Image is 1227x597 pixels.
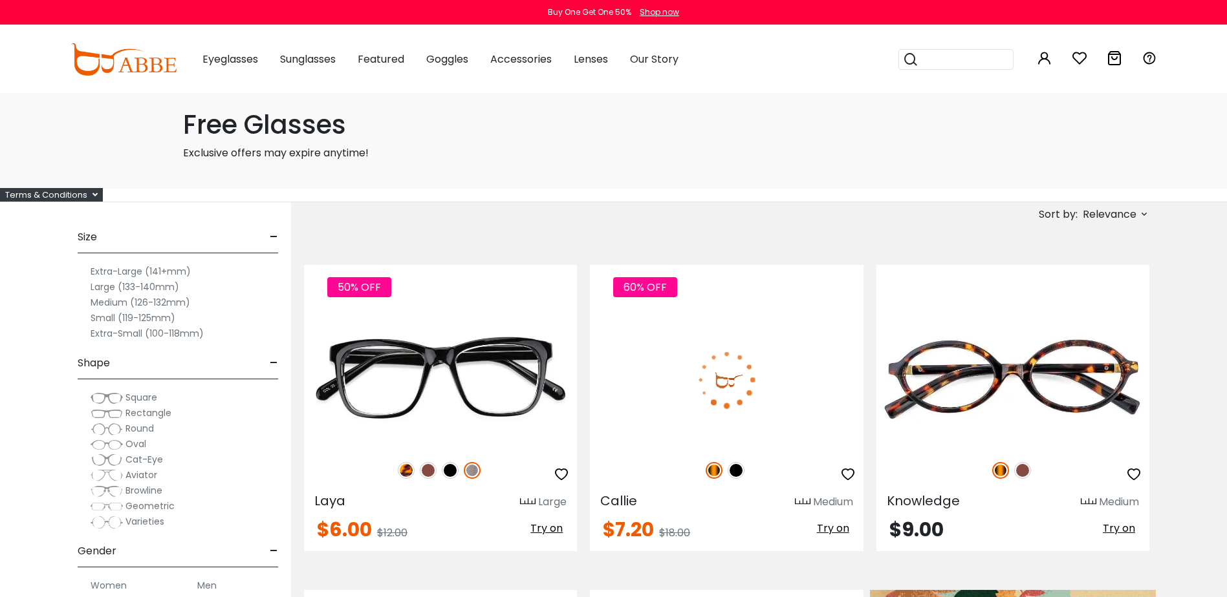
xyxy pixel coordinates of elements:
[125,499,175,512] span: Geometric
[125,468,157,481] span: Aviator
[1103,521,1135,536] span: Try on
[125,453,163,466] span: Cat-Eye
[706,462,722,479] img: Tortoise
[464,462,481,479] img: Gun
[548,6,631,18] div: Buy One Get One 50%
[530,521,563,536] span: Try on
[640,6,679,18] div: Shop now
[1099,520,1139,537] button: Try on
[91,500,123,513] img: Geometric.png
[398,462,415,479] img: Leopard
[78,222,97,253] span: Size
[327,277,391,297] span: 50% OFF
[876,311,1149,448] img: Tortoise Knowledge - Acetate ,Universal Bridge Fit
[527,520,567,537] button: Try on
[887,492,960,510] span: Knowledge
[490,52,552,67] span: Accessories
[183,109,1045,140] h1: Free Glasses
[71,43,177,76] img: abbeglasses.com
[603,516,654,543] span: $7.20
[992,462,1009,479] img: Tortoise
[889,516,944,543] span: $9.00
[813,520,853,537] button: Try on
[304,311,577,448] img: Gun Laya - Plastic ,Universal Bridge Fit
[270,222,278,253] span: -
[574,52,608,67] span: Lenses
[590,311,863,448] img: Tortoise Callie - Combination ,Universal Bridge Fit
[125,515,164,528] span: Varieties
[91,438,123,451] img: Oval.png
[314,492,345,510] span: Laya
[442,462,459,479] img: Black
[377,525,407,540] span: $12.00
[728,462,744,479] img: Black
[520,497,536,507] img: size ruler
[91,295,190,310] label: Medium (126-132mm)
[420,462,437,479] img: Brown
[795,497,810,507] img: size ruler
[125,422,154,435] span: Round
[280,52,336,67] span: Sunglasses
[613,277,677,297] span: 60% OFF
[1014,462,1031,479] img: Brown
[91,326,204,341] label: Extra-Small (100-118mm)
[125,391,157,404] span: Square
[358,52,404,67] span: Featured
[125,406,171,419] span: Rectangle
[91,392,123,404] img: Square.png
[78,348,110,379] span: Shape
[538,494,567,510] div: Large
[1099,494,1139,510] div: Medium
[633,6,679,17] a: Shop now
[91,516,123,529] img: Varieties.png
[91,423,123,435] img: Round.png
[91,264,191,279] label: Extra-Large (141+mm)
[659,525,690,540] span: $18.00
[270,536,278,567] span: -
[202,52,258,67] span: Eyeglasses
[817,521,849,536] span: Try on
[91,469,123,482] img: Aviator.png
[426,52,468,67] span: Goggles
[600,492,637,510] span: Callie
[91,310,175,326] label: Small (119-125mm)
[91,279,179,295] label: Large (133-140mm)
[270,348,278,379] span: -
[1083,203,1136,226] span: Relevance
[125,437,146,450] span: Oval
[78,536,116,567] span: Gender
[197,578,217,593] label: Men
[1039,207,1078,222] span: Sort by:
[1081,497,1096,507] img: size ruler
[813,494,853,510] div: Medium
[183,145,1045,161] p: Exclusive offers may expire anytime!
[125,484,162,497] span: Browline
[91,485,123,497] img: Browline.png
[91,578,127,593] label: Women
[91,407,123,420] img: Rectangle.png
[317,516,372,543] span: $6.00
[630,52,679,67] span: Our Story
[91,454,123,466] img: Cat-Eye.png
